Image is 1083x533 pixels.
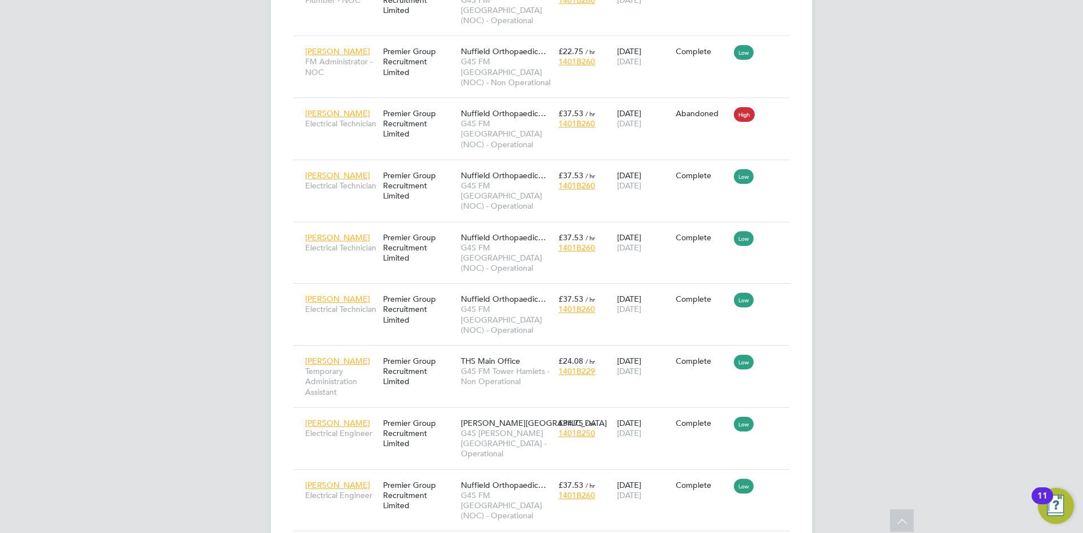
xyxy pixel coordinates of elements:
button: Open Resource Center, 11 new notifications [1038,488,1074,524]
span: FM Administrator - NOC [305,56,377,77]
span: Nuffield Orthopaedic… [461,294,546,304]
span: 1401B229 [558,366,595,376]
span: Nuffield Orthopaedic… [461,108,546,118]
div: Complete [676,46,729,56]
a: [PERSON_NAME]Electrical EngineerPremier Group Recruitment Limited[PERSON_NAME][GEOGRAPHIC_DATA]G4... [302,412,790,421]
span: Electrical Technician [305,180,377,191]
span: Low [734,293,754,307]
div: Complete [676,294,729,304]
span: Low [734,231,754,246]
span: / hr [585,419,595,428]
div: Complete [676,418,729,428]
span: G4S FM [GEOGRAPHIC_DATA] (NOC) - Operational [461,304,553,335]
span: Low [734,169,754,184]
span: Electrical Technician [305,243,377,253]
span: [PERSON_NAME] [305,46,370,56]
span: £37.53 [558,170,583,180]
div: Complete [676,232,729,243]
div: [DATE] [614,227,673,258]
div: Premier Group Recruitment Limited [380,412,458,455]
div: Premier Group Recruitment Limited [380,103,458,145]
div: Complete [676,356,729,366]
span: [PERSON_NAME] [305,294,370,304]
span: Electrical Technician [305,118,377,129]
a: [PERSON_NAME]Electrical TechnicianPremier Group Recruitment LimitedNuffield Orthopaedic…G4S FM [G... [302,226,790,236]
div: Premier Group Recruitment Limited [380,165,458,207]
span: [DATE] [617,366,641,376]
span: [DATE] [617,243,641,253]
span: G4S FM [GEOGRAPHIC_DATA] (NOC) - Operational [461,490,553,521]
span: [DATE] [617,56,641,67]
div: [DATE] [614,41,673,72]
span: Electrical Technician [305,304,377,314]
span: / hr [585,295,595,303]
div: Premier Group Recruitment Limited [380,350,458,393]
div: Premier Group Recruitment Limited [380,474,458,517]
span: [PERSON_NAME] [305,418,370,428]
span: / hr [585,481,595,490]
div: Premier Group Recruitment Limited [380,227,458,269]
span: 1401B260 [558,56,595,67]
div: Complete [676,480,729,490]
span: Temporary Administration Assistant [305,366,377,397]
span: / hr [585,109,595,118]
a: [PERSON_NAME]Temporary Administration AssistantPremier Group Recruitment LimitedTHS Main OfficeG4... [302,350,790,359]
span: Low [734,417,754,431]
span: 1401B260 [558,118,595,129]
span: Electrical Engineer [305,428,377,438]
span: 1401B260 [558,180,595,191]
a: [PERSON_NAME]FM Administrator - NOCPremier Group Recruitment LimitedNuffield Orthopaedic…G4S FM [... [302,40,790,50]
div: [DATE] [614,350,673,382]
span: [PERSON_NAME] [305,170,370,180]
span: THS Main Office [461,356,520,366]
span: / hr [585,171,595,180]
div: [DATE] [614,412,673,444]
div: 11 [1037,496,1047,510]
div: Premier Group Recruitment Limited [380,41,458,83]
span: Low [734,45,754,60]
span: 1401B260 [558,243,595,253]
span: / hr [585,234,595,242]
div: [DATE] [614,474,673,506]
span: / hr [585,357,595,365]
span: [PERSON_NAME] [305,356,370,366]
span: £22.75 [558,46,583,56]
span: G4S [PERSON_NAME][GEOGRAPHIC_DATA] - Operational [461,428,553,459]
span: G4S FM Tower Hamlets - Non Operational [461,366,553,386]
span: £37.53 [558,294,583,304]
span: [PERSON_NAME] [305,480,370,490]
span: G4S FM [GEOGRAPHIC_DATA] (NOC) - Operational [461,243,553,274]
div: Complete [676,170,729,180]
span: £34.75 [558,418,583,428]
span: £24.08 [558,356,583,366]
span: [DATE] [617,118,641,129]
span: Low [734,479,754,494]
span: Nuffield Orthopaedic… [461,480,546,490]
span: 1401B250 [558,428,595,438]
a: [PERSON_NAME]Electrical EngineerPremier Group Recruitment LimitedNuffield Orthopaedic…G4S FM [GEO... [302,474,790,483]
span: 1401B260 [558,490,595,500]
span: High [734,107,755,122]
span: [DATE] [617,180,641,191]
span: Nuffield Orthopaedic… [461,170,546,180]
div: [DATE] [614,165,673,196]
a: [PERSON_NAME]Electrical TechnicianPremier Group Recruitment LimitedNuffield Orthopaedic…G4S FM [G... [302,288,790,297]
span: Electrical Engineer [305,490,377,500]
span: [DATE] [617,304,641,314]
div: Premier Group Recruitment Limited [380,288,458,331]
span: 1401B260 [558,304,595,314]
span: G4S FM [GEOGRAPHIC_DATA] (NOC) - Operational [461,180,553,212]
span: [DATE] [617,428,641,438]
span: G4S FM [GEOGRAPHIC_DATA] (NOC) - Operational [461,118,553,149]
div: [DATE] [614,103,673,134]
span: Nuffield Orthopaedic… [461,232,546,243]
a: [PERSON_NAME]Electrical TechnicianPremier Group Recruitment LimitedNuffield Orthopaedic…G4S FM [G... [302,102,790,112]
span: G4S FM [GEOGRAPHIC_DATA] (NOC) - Non Operational [461,56,553,87]
span: £37.53 [558,480,583,490]
span: [PERSON_NAME] [305,232,370,243]
span: £37.53 [558,108,583,118]
span: [DATE] [617,490,641,500]
span: [PERSON_NAME] [305,108,370,118]
span: Low [734,355,754,369]
a: [PERSON_NAME]Electrical TechnicianPremier Group Recruitment LimitedNuffield Orthopaedic…G4S FM [G... [302,164,790,174]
